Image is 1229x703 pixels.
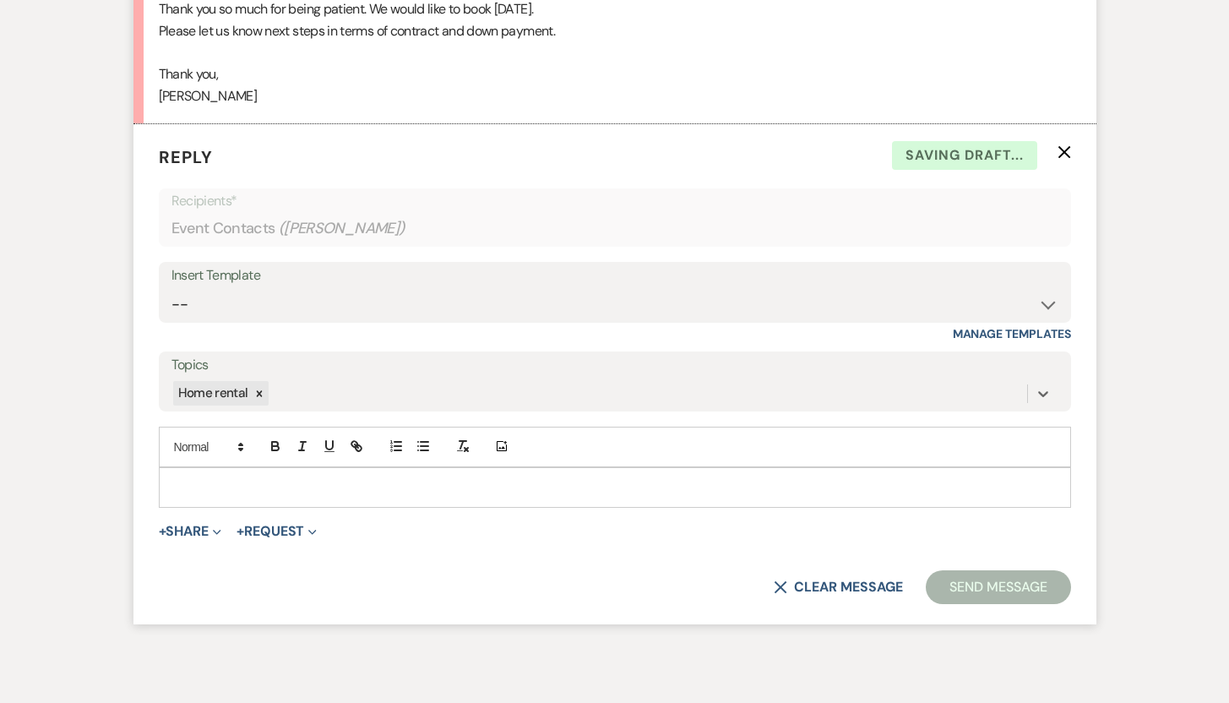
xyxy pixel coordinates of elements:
div: Home rental [173,381,251,406]
span: ( [PERSON_NAME] ) [279,217,405,240]
div: Insert Template [171,264,1058,288]
button: Request [237,525,317,538]
button: Send Message [926,570,1070,604]
div: Event Contacts [171,212,1058,245]
button: Clear message [774,580,902,594]
a: Manage Templates [953,326,1071,341]
span: Reply [159,146,213,168]
span: Saving draft... [892,141,1037,170]
label: Topics [171,353,1058,378]
p: Recipients* [171,190,1058,212]
span: + [159,525,166,538]
button: Share [159,525,222,538]
span: + [237,525,244,538]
